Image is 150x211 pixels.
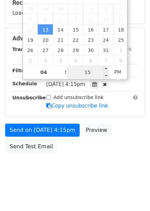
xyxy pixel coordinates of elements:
[98,14,113,24] span: October 10, 2025
[98,4,113,14] span: October 3, 2025
[113,35,128,45] span: October 25, 2025
[81,124,112,137] a: Preview
[53,14,68,24] span: October 7, 2025
[68,24,83,35] span: October 15, 2025
[53,55,68,65] span: November 4, 2025
[83,4,98,14] span: October 2, 2025
[46,81,85,87] span: [DATE] 4:15pm
[98,35,113,45] span: October 24, 2025
[83,24,98,35] span: October 16, 2025
[65,65,67,79] span: :
[5,140,57,153] a: Send Test Email
[113,55,128,65] span: November 8, 2025
[83,14,98,24] span: October 9, 2025
[54,94,104,101] label: Add unsubscribe link
[38,24,53,35] span: October 13, 2025
[83,35,98,45] span: October 23, 2025
[83,45,98,55] span: October 30, 2025
[98,24,113,35] span: October 17, 2025
[98,55,113,65] span: November 7, 2025
[113,14,128,24] span: October 11, 2025
[108,65,127,79] span: Click to toggle
[68,55,83,65] span: November 5, 2025
[12,68,30,73] strong: Filters
[116,178,150,211] iframe: Chat Widget
[38,45,53,55] span: October 27, 2025
[68,45,83,55] span: October 29, 2025
[12,81,37,86] strong: Schedule
[38,4,53,14] span: September 29, 2025
[68,4,83,14] span: October 1, 2025
[23,24,38,35] span: October 12, 2025
[83,55,98,65] span: November 6, 2025
[68,35,83,45] span: October 22, 2025
[53,45,68,55] span: October 28, 2025
[113,45,128,55] span: November 1, 2025
[38,14,53,24] span: October 6, 2025
[67,65,108,79] input: Minute
[98,45,113,55] span: October 31, 2025
[53,35,68,45] span: October 21, 2025
[12,95,46,100] strong: Unsubscribe
[38,55,53,65] span: November 3, 2025
[113,24,128,35] span: October 18, 2025
[5,124,80,137] a: Send on [DATE] 4:15pm
[38,35,53,45] span: October 20, 2025
[46,103,108,109] a: Copy unsubscribe link
[23,65,65,79] input: Hour
[23,14,38,24] span: October 5, 2025
[113,4,128,14] span: October 4, 2025
[12,35,138,42] h5: Advanced
[23,4,38,14] span: September 28, 2025
[53,4,68,14] span: September 30, 2025
[68,14,83,24] span: October 8, 2025
[23,45,38,55] span: October 26, 2025
[23,35,38,45] span: October 19, 2025
[23,55,38,65] span: November 2, 2025
[12,47,35,52] strong: Tracking
[53,24,68,35] span: October 14, 2025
